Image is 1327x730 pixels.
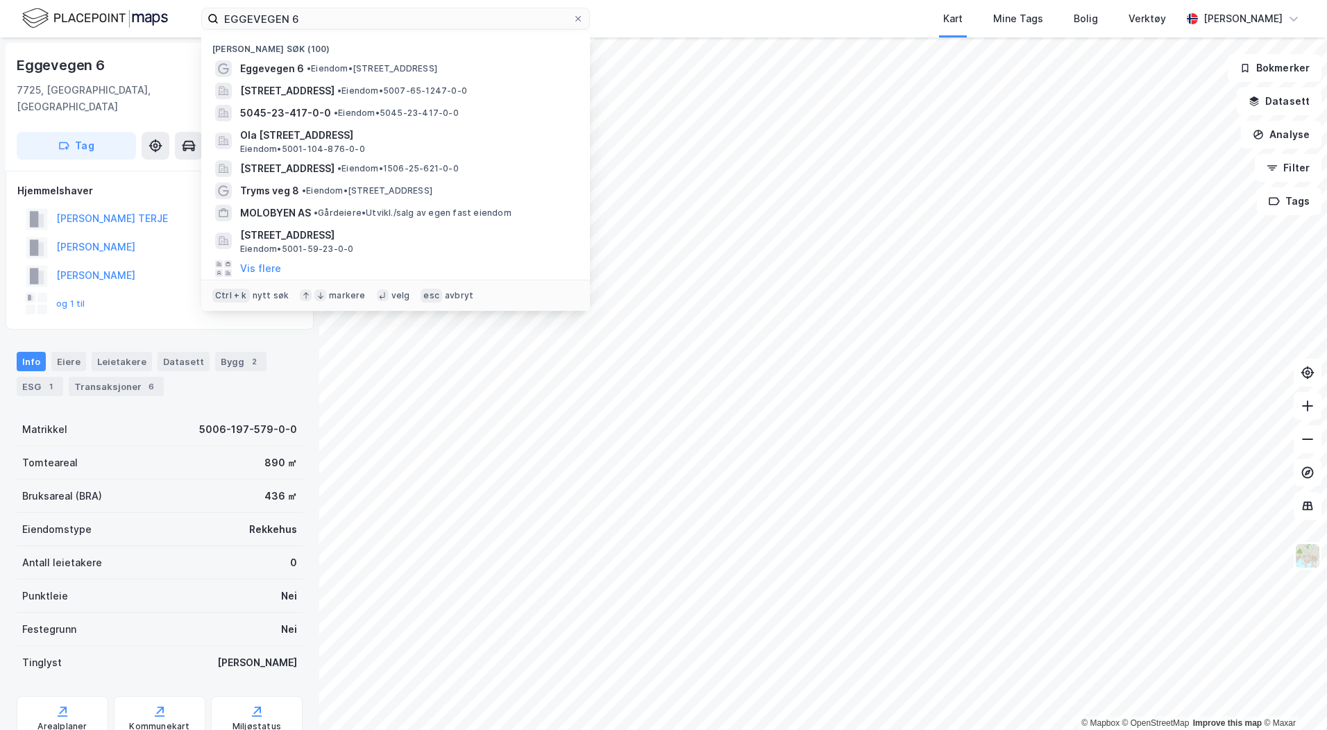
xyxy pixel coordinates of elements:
[391,290,410,301] div: velg
[264,488,297,504] div: 436 ㎡
[1241,121,1321,148] button: Analyse
[1193,718,1262,728] a: Improve this map
[215,352,267,371] div: Bygg
[337,163,459,174] span: Eiendom • 1506-25-621-0-0
[240,105,331,121] span: 5045-23-417-0-0
[1122,718,1190,728] a: OpenStreetMap
[253,290,289,301] div: nytt søk
[201,33,590,58] div: [PERSON_NAME] søk (100)
[943,10,963,27] div: Kart
[337,85,467,96] span: Eiendom • 5007-65-1247-0-0
[217,654,297,671] div: [PERSON_NAME]
[302,185,306,196] span: •
[307,63,311,74] span: •
[1203,10,1283,27] div: [PERSON_NAME]
[264,455,297,471] div: 890 ㎡
[1258,663,1327,730] div: Kontrollprogram for chat
[329,290,365,301] div: markere
[290,554,297,571] div: 0
[22,455,78,471] div: Tomteareal
[22,521,92,538] div: Eiendomstype
[22,654,62,671] div: Tinglyst
[1294,543,1321,569] img: Z
[92,352,152,371] div: Leietakere
[17,82,224,115] div: 7725, [GEOGRAPHIC_DATA], [GEOGRAPHIC_DATA]
[17,377,63,396] div: ESG
[240,127,573,144] span: Ola [STREET_ADDRESS]
[1257,187,1321,215] button: Tags
[421,289,442,303] div: esc
[281,588,297,604] div: Nei
[337,85,341,96] span: •
[22,421,67,438] div: Matrikkel
[1255,154,1321,182] button: Filter
[993,10,1043,27] div: Mine Tags
[240,83,335,99] span: [STREET_ADDRESS]
[240,144,365,155] span: Eiendom • 5001-104-876-0-0
[17,54,108,76] div: Eggevegen 6
[337,163,341,173] span: •
[51,352,86,371] div: Eiere
[302,185,432,196] span: Eiendom • [STREET_ADDRESS]
[158,352,210,371] div: Datasett
[17,182,302,199] div: Hjemmelshaver
[240,205,311,221] span: MOLOBYEN AS
[334,108,459,119] span: Eiendom • 5045-23-417-0-0
[199,421,297,438] div: 5006-197-579-0-0
[281,621,297,638] div: Nei
[240,160,335,177] span: [STREET_ADDRESS]
[22,6,168,31] img: logo.f888ab2527a4732fd821a326f86c7f29.svg
[240,182,299,199] span: Tryms veg 8
[240,60,304,77] span: Eggevegen 6
[240,227,573,244] span: [STREET_ADDRESS]
[240,260,281,277] button: Vis flere
[22,621,76,638] div: Festegrunn
[1258,663,1327,730] iframe: Chat Widget
[1074,10,1098,27] div: Bolig
[240,244,353,255] span: Eiendom • 5001-59-23-0-0
[249,521,297,538] div: Rekkehus
[144,380,158,393] div: 6
[44,380,58,393] div: 1
[17,352,46,371] div: Info
[314,207,512,219] span: Gårdeiere • Utvikl./salg av egen fast eiendom
[334,108,338,118] span: •
[314,207,318,218] span: •
[219,8,573,29] input: Søk på adresse, matrikkel, gårdeiere, leietakere eller personer
[1129,10,1166,27] div: Verktøy
[22,488,102,504] div: Bruksareal (BRA)
[307,63,437,74] span: Eiendom • [STREET_ADDRESS]
[22,554,102,571] div: Antall leietakere
[1237,87,1321,115] button: Datasett
[212,289,250,303] div: Ctrl + k
[445,290,473,301] div: avbryt
[1081,718,1119,728] a: Mapbox
[247,355,261,368] div: 2
[22,588,68,604] div: Punktleie
[69,377,164,396] div: Transaksjoner
[17,132,136,160] button: Tag
[1228,54,1321,82] button: Bokmerker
